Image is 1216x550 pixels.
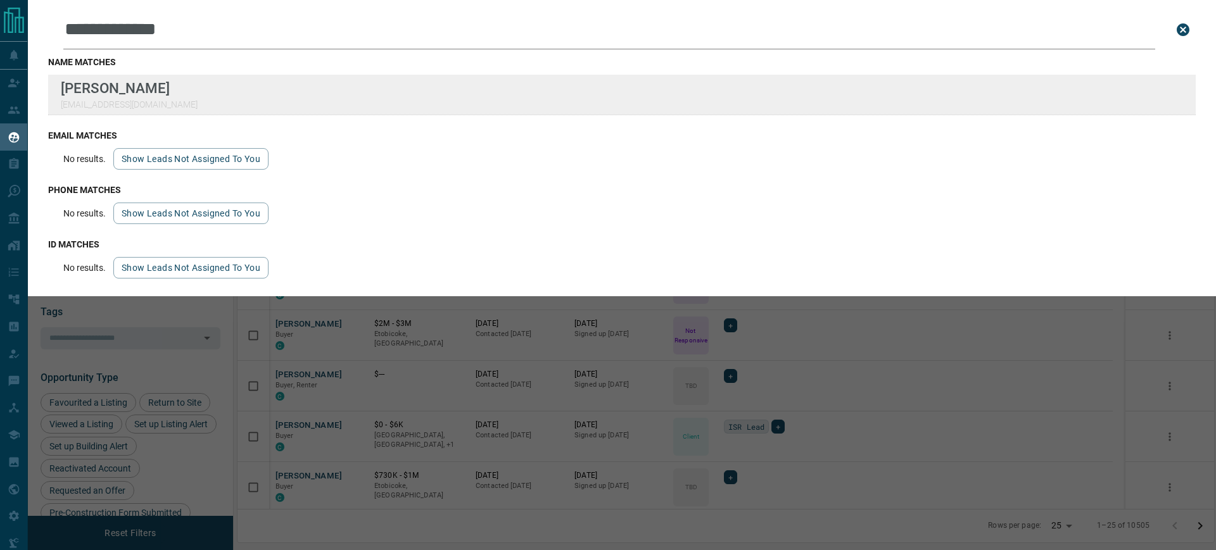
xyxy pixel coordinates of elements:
h3: id matches [48,239,1196,249]
p: No results. [63,208,106,218]
p: No results. [63,263,106,273]
p: [EMAIL_ADDRESS][DOMAIN_NAME] [61,99,198,109]
button: show leads not assigned to you [113,257,269,278]
p: [PERSON_NAME] [61,80,198,96]
button: show leads not assigned to you [113,203,269,224]
h3: name matches [48,57,1196,67]
button: show leads not assigned to you [113,148,269,170]
h3: email matches [48,130,1196,141]
h3: phone matches [48,185,1196,195]
button: close search bar [1170,17,1196,42]
p: No results. [63,154,106,164]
